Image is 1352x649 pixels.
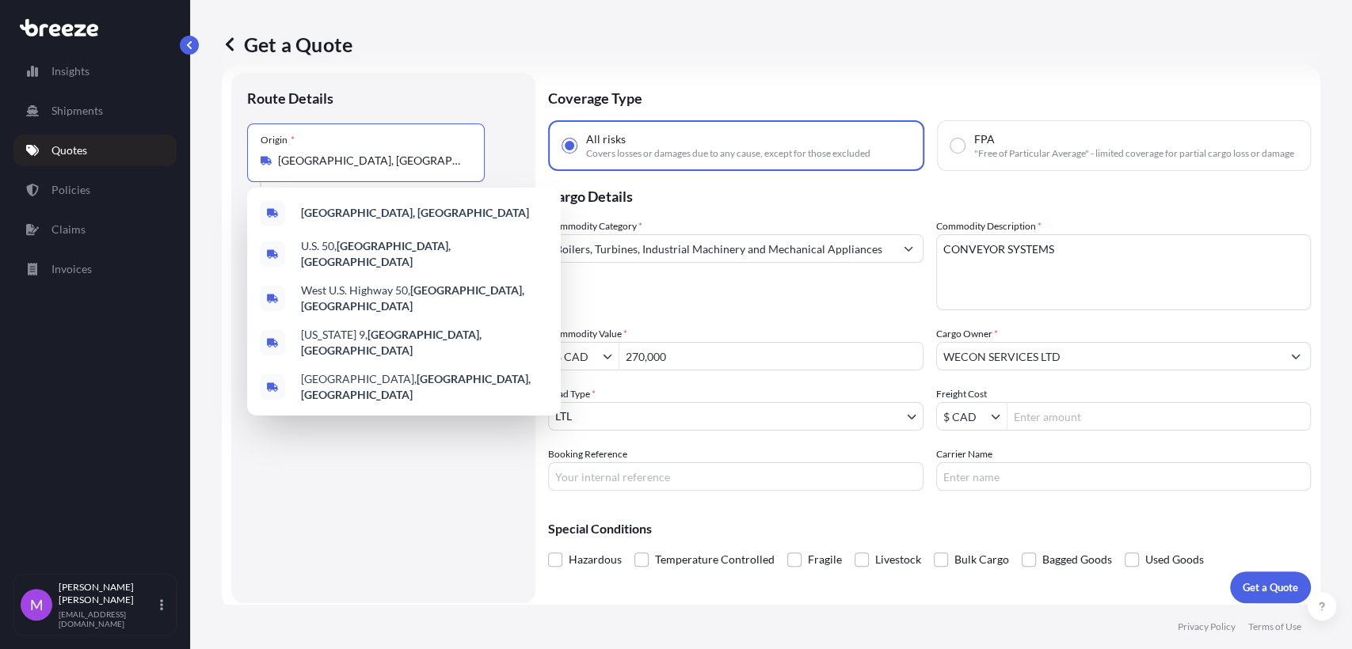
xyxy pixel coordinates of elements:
span: [GEOGRAPHIC_DATA], [301,371,548,403]
p: Claims [51,222,86,237]
span: M [30,597,44,613]
button: Show suggestions [603,348,619,364]
input: Your internal reference [548,462,924,491]
p: Invoices [51,261,92,277]
label: Commodity Description [936,218,1042,234]
span: Covers losses or damages due to any cause, except for those excluded [586,147,870,160]
button: Show suggestions [991,408,1007,424]
button: Show suggestions [894,234,923,263]
span: Load Type [548,386,596,402]
p: Cargo Details [548,171,1311,218]
input: Commodity Value [549,342,603,370]
div: Show suggestions [247,188,561,416]
label: Freight Cost [936,386,987,402]
label: Booking Reference [548,446,627,462]
p: Get a Quote [222,32,352,57]
label: Commodity Value [548,326,627,342]
p: Special Conditions [548,522,1311,535]
span: U.S. 50, [301,238,548,270]
span: Hazardous [569,548,622,571]
span: West U.S. Highway 50, [301,283,548,314]
button: Show suggestions [1282,342,1310,370]
p: Route Details [247,89,333,108]
p: [PERSON_NAME] [PERSON_NAME] [59,581,157,606]
input: Type amount [619,342,923,370]
p: Policies [51,182,90,198]
b: [GEOGRAPHIC_DATA], [GEOGRAPHIC_DATA] [301,206,529,219]
span: FPA [974,131,995,147]
p: Quotes [51,142,87,158]
label: Cargo Owner [936,326,998,342]
input: Freight Cost [937,402,991,431]
textarea: CONVEYOR SYSTEMS [936,234,1312,310]
p: Coverage Type [548,73,1311,120]
span: LTL [555,408,572,424]
input: Full name [937,342,1282,370]
span: Used Goods [1145,548,1204,571]
b: [GEOGRAPHIC_DATA], [GEOGRAPHIC_DATA] [301,239,451,268]
span: Fragile [808,548,842,571]
label: Commodity Category [548,218,642,234]
label: Carrier Name [936,446,992,462]
p: Shipments [51,103,103,119]
div: Origin [261,134,295,146]
span: All risks [586,131,626,147]
p: Insights [51,63,89,79]
p: Get a Quote [1243,579,1298,595]
span: Bagged Goods [1042,548,1112,571]
input: Enter name [936,462,1312,491]
p: Terms of Use [1248,621,1301,633]
p: [EMAIL_ADDRESS][DOMAIN_NAME] [59,609,157,628]
p: Privacy Policy [1178,621,1236,633]
span: "Free of Particular Average" - limited coverage for partial cargo loss or damage [974,147,1294,160]
input: Origin [278,153,465,169]
input: Select a commodity type [549,234,894,263]
b: [GEOGRAPHIC_DATA], [GEOGRAPHIC_DATA] [301,283,524,313]
span: [US_STATE] 9, [301,327,548,359]
span: Temperature Controlled [655,548,775,571]
b: [GEOGRAPHIC_DATA], [GEOGRAPHIC_DATA] [301,328,482,357]
input: Enter amount [1007,402,1311,431]
span: Bulk Cargo [954,548,1009,571]
span: Livestock [875,548,921,571]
